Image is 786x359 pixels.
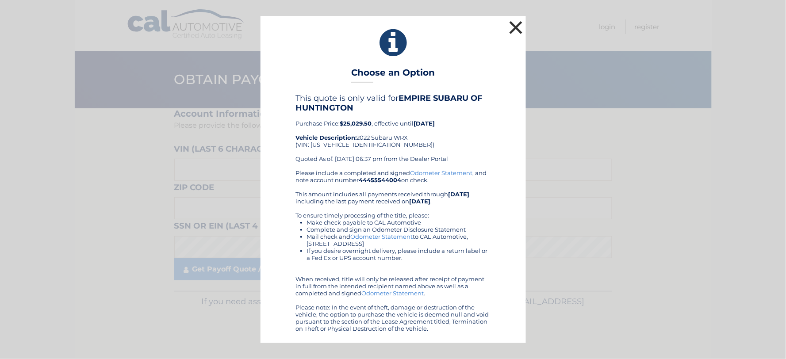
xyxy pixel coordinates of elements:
[449,191,470,198] b: [DATE]
[296,93,483,113] b: EMPIRE SUBARU OF HUNTINGTON
[296,93,491,113] h4: This quote is only valid for
[351,233,413,240] a: Odometer Statement
[296,134,357,141] strong: Vehicle Description:
[414,120,435,127] b: [DATE]
[410,169,473,176] a: Odometer Statement
[507,19,525,36] button: ×
[296,93,491,169] div: Purchase Price: , effective until 2022 Subaru WRX (VIN: [US_VEHICLE_IDENTIFICATION_NUMBER]) Quote...
[307,219,491,226] li: Make check payable to CAL Automotive
[340,120,372,127] b: $25,029.50
[351,67,435,83] h3: Choose an Option
[307,233,491,247] li: Mail check and to CAL Automotive, [STREET_ADDRESS]
[307,247,491,261] li: If you desire overnight delivery, please include a return label or a Fed Ex or UPS account number.
[307,226,491,233] li: Complete and sign an Odometer Disclosure Statement
[359,176,402,183] b: 44455544004
[296,169,491,332] div: Please include a completed and signed , and note account number on check. This amount includes al...
[410,198,431,205] b: [DATE]
[362,290,424,297] a: Odometer Statement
